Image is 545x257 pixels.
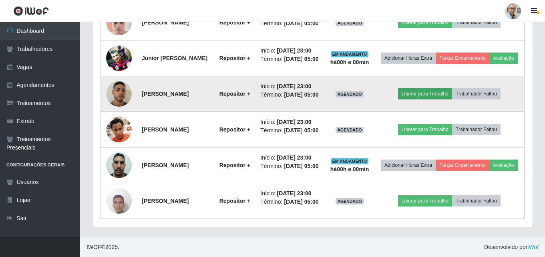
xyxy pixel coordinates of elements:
span: AGENDADO [336,91,364,97]
span: © 2025 . [86,243,119,251]
button: Adicionar Horas Extra [381,160,436,171]
a: iWof [527,244,539,250]
time: [DATE] 23:00 [277,119,312,125]
li: Início: [260,154,320,162]
strong: [PERSON_NAME] [142,198,189,204]
strong: [PERSON_NAME] [142,162,189,168]
time: [DATE] 05:00 [284,127,318,134]
span: EM ANDAMENTO [331,51,369,57]
button: Forçar Encerramento [436,53,489,64]
button: Liberar para Trabalho [398,124,452,135]
button: Trabalhador Faltou [452,88,501,99]
strong: Repositor + [219,126,250,133]
li: Término: [260,162,320,170]
li: Término: [260,55,320,63]
li: Início: [260,47,320,55]
span: AGENDADO [336,127,364,133]
button: Forçar Encerramento [436,160,489,171]
time: [DATE] 05:00 [284,56,318,62]
li: Término: [260,126,320,135]
button: Trabalhador Faltou [452,195,501,206]
button: Liberar para Trabalho [398,17,452,28]
strong: [PERSON_NAME] [142,126,189,133]
time: [DATE] 05:00 [284,198,318,205]
strong: Junior [PERSON_NAME] [142,55,207,61]
strong: Repositor + [219,162,250,168]
strong: Repositor + [219,55,250,61]
img: 1713734190706.jpeg [106,148,132,182]
img: 1746972058547.jpeg [106,184,132,218]
button: Trabalhador Faltou [452,124,501,135]
span: Desenvolvido por [484,243,539,251]
strong: há 00 h e 00 min [330,59,369,65]
li: Início: [260,118,320,126]
time: [DATE] 23:00 [277,190,312,196]
button: Liberar para Trabalho [398,88,452,99]
li: Término: [260,19,320,28]
time: [DATE] 05:00 [284,20,318,26]
strong: [PERSON_NAME] [142,91,189,97]
span: AGENDADO [336,20,364,26]
strong: Repositor + [219,198,250,204]
time: [DATE] 23:00 [277,83,312,89]
img: CoreUI Logo [13,6,49,16]
li: Término: [260,91,320,99]
img: 1747155708946.jpeg [106,45,132,71]
time: [DATE] 05:00 [284,163,318,169]
strong: há 00 h e 00 min [330,166,369,172]
button: Avaliação [489,160,518,171]
button: Trabalhador Faltou [452,17,501,28]
li: Término: [260,198,320,206]
strong: [PERSON_NAME] [142,19,189,26]
button: Liberar para Trabalho [398,195,452,206]
span: EM ANDAMENTO [331,158,369,164]
time: [DATE] 05:00 [284,91,318,98]
strong: Repositor + [219,91,250,97]
time: [DATE] 23:00 [277,47,312,54]
li: Início: [260,82,320,91]
img: 1703261513670.jpeg [106,112,132,146]
span: IWOF [86,244,101,250]
button: Adicionar Horas Extra [381,53,436,64]
li: Início: [260,189,320,198]
img: 1742405016115.jpeg [106,5,132,39]
img: 1749859968121.jpeg [106,71,132,117]
button: Avaliação [489,53,518,64]
time: [DATE] 23:00 [277,154,312,161]
span: AGENDADO [336,198,364,204]
strong: Repositor + [219,19,250,26]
